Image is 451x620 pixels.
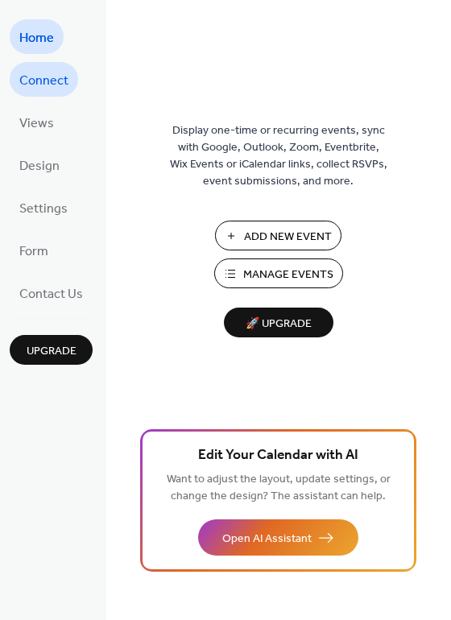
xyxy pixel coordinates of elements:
[10,19,64,54] a: Home
[167,469,391,507] span: Want to adjust the layout, update settings, or change the design? The assistant can help.
[19,154,60,179] span: Design
[170,122,387,190] span: Display one-time or recurring events, sync with Google, Outlook, Zoom, Eventbrite, Wix Events or ...
[10,190,77,225] a: Settings
[19,196,68,221] span: Settings
[10,335,93,365] button: Upgrade
[10,147,69,182] a: Design
[10,233,58,267] a: Form
[215,221,341,250] button: Add New Event
[244,229,332,246] span: Add New Event
[10,275,93,310] a: Contact Us
[19,239,48,264] span: Form
[234,313,324,335] span: 🚀 Upgrade
[198,519,358,556] button: Open AI Assistant
[243,267,333,283] span: Manage Events
[224,308,333,337] button: 🚀 Upgrade
[198,444,358,467] span: Edit Your Calendar with AI
[19,282,83,307] span: Contact Us
[10,105,64,139] a: Views
[214,258,343,288] button: Manage Events
[19,68,68,93] span: Connect
[19,26,54,51] span: Home
[19,111,54,136] span: Views
[27,343,77,360] span: Upgrade
[10,62,78,97] a: Connect
[222,531,312,548] span: Open AI Assistant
